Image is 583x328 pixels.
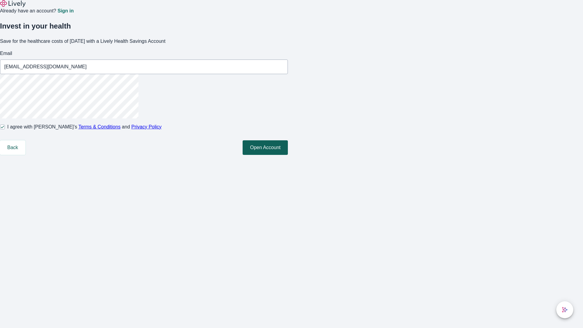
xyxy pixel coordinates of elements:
button: chat [556,301,573,318]
a: Sign in [57,9,73,13]
button: Open Account [243,140,288,155]
a: Privacy Policy [131,124,162,129]
span: I agree with [PERSON_NAME]’s and [7,123,162,131]
svg: Lively AI Assistant [562,307,568,313]
a: Terms & Conditions [78,124,121,129]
